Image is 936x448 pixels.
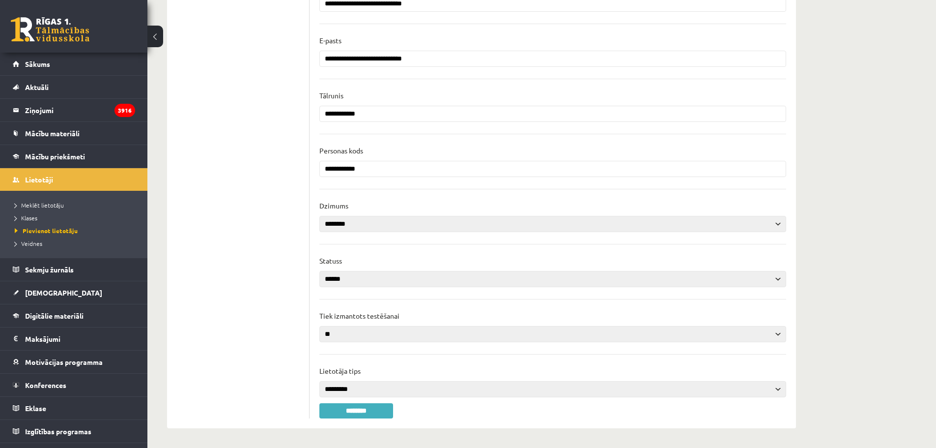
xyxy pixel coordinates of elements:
a: Aktuāli [13,76,135,98]
a: Pievienot lietotāju [15,226,138,235]
a: Maksājumi [13,328,135,350]
span: Konferences [25,381,66,389]
a: Lietotāji [13,168,135,191]
p: Dzimums [319,201,348,210]
span: Sekmju žurnāls [25,265,74,274]
p: Personas kods [319,146,363,155]
a: Digitālie materiāli [13,304,135,327]
span: Pievienot lietotāju [15,227,78,235]
span: Sākums [25,60,50,68]
span: Izglītības programas [25,427,91,436]
a: Sekmju žurnāls [13,258,135,281]
span: Aktuāli [25,83,49,91]
a: [DEMOGRAPHIC_DATA] [13,281,135,304]
a: Sākums [13,53,135,75]
a: Motivācijas programma [13,351,135,373]
span: Mācību priekšmeti [25,152,85,161]
span: Klases [15,214,37,222]
a: Mācību priekšmeti [13,145,135,168]
i: 3916 [114,104,135,117]
span: Motivācijas programma [25,358,103,366]
span: Lietotāji [25,175,53,184]
span: Eklase [25,404,46,413]
p: E-pasts [319,36,341,45]
span: Digitālie materiāli [25,311,84,320]
span: Mācību materiāli [25,129,80,138]
legend: Maksājumi [25,328,135,350]
span: Meklēt lietotāju [15,201,64,209]
p: Lietotāja tips [319,366,361,375]
span: [DEMOGRAPHIC_DATA] [25,288,102,297]
p: Statuss [319,256,342,265]
a: Eklase [13,397,135,419]
a: Klases [15,213,138,222]
legend: Ziņojumi [25,99,135,121]
a: Veidnes [15,239,138,248]
a: Ziņojumi3916 [13,99,135,121]
a: Izglītības programas [13,420,135,443]
a: Meklēt lietotāju [15,201,138,209]
span: Veidnes [15,239,42,247]
a: Konferences [13,374,135,396]
p: Tiek izmantots testēšanai [319,311,399,320]
p: Tālrunis [319,91,343,100]
a: Mācību materiāli [13,122,135,145]
a: Rīgas 1. Tālmācības vidusskola [11,17,89,42]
